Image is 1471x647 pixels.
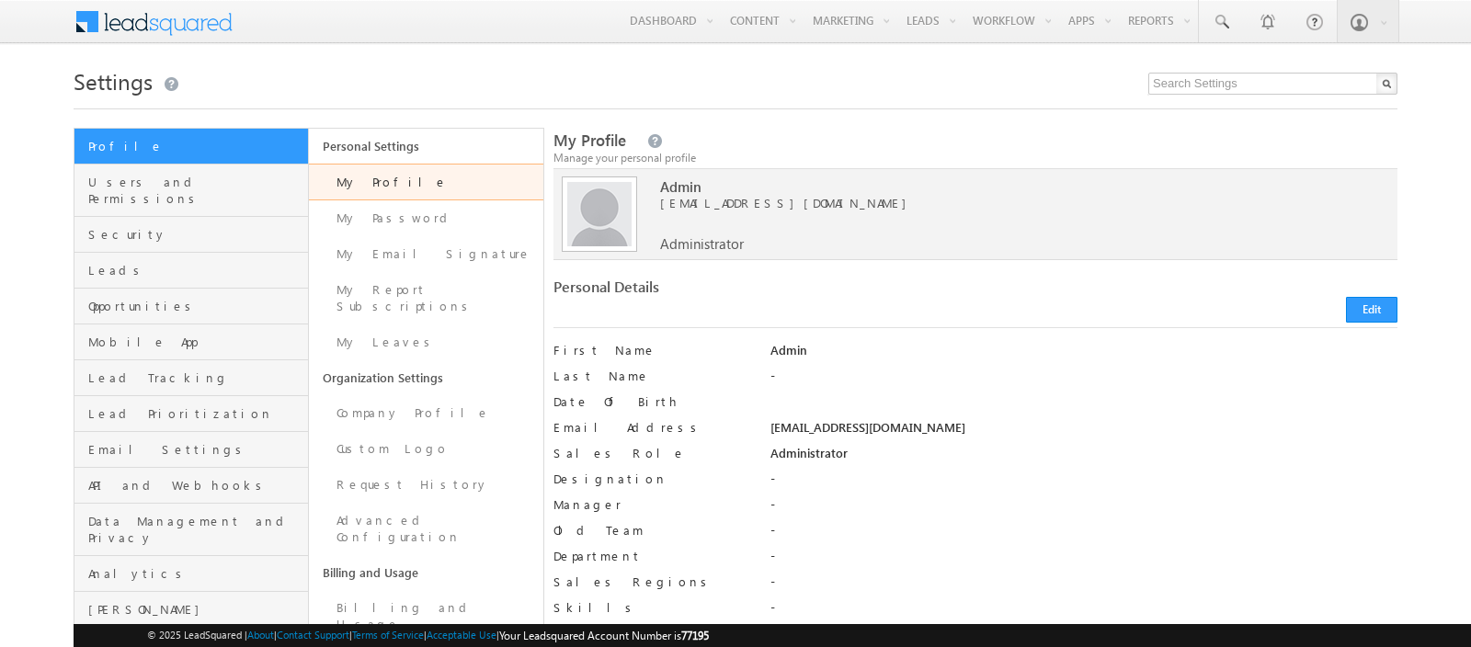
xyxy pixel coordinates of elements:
span: Lead Prioritization [88,405,303,422]
span: Lead Tracking [88,369,303,386]
span: [EMAIL_ADDRESS][DOMAIN_NAME] [660,195,1335,211]
a: Personal Settings [309,129,543,164]
div: - [770,573,1397,599]
label: Department [553,548,748,564]
span: Analytics [88,565,303,582]
label: Skills [553,599,748,616]
span: Email Settings [88,441,303,458]
a: Security [74,217,308,253]
a: Lead Prioritization [74,396,308,432]
a: Billing and Usage [309,590,543,642]
label: Manager [553,496,748,513]
div: Personal Details [553,278,964,304]
label: Sales Role [553,445,748,461]
label: Sales Regions [553,573,748,590]
span: 77195 [681,629,709,642]
label: First Name [553,342,748,358]
div: - [770,599,1397,625]
div: - [770,496,1397,522]
div: [EMAIL_ADDRESS][DOMAIN_NAME] [770,419,1397,445]
a: Custom Logo [309,431,543,467]
span: Opportunities [88,298,303,314]
div: - [770,522,1397,548]
div: Admin [770,342,1397,368]
span: API and Webhooks [88,477,303,494]
a: Acceptable Use [427,629,496,641]
span: Data Management and Privacy [88,513,303,546]
div: - [770,368,1397,393]
a: Users and Permissions [74,165,308,217]
span: Profile [88,138,303,154]
label: Last Name [553,368,748,384]
a: API and Webhooks [74,468,308,504]
label: Designation [553,471,748,487]
span: [PERSON_NAME] [88,601,303,618]
a: About [247,629,274,641]
span: Users and Permissions [88,174,303,207]
span: Mobile App [88,334,303,350]
span: Security [88,226,303,243]
a: My Leaves [309,324,543,360]
a: My Profile [309,164,543,200]
a: [PERSON_NAME] [74,592,308,628]
span: Leads [88,262,303,278]
span: Your Leadsquared Account Number is [499,629,709,642]
span: Settings [74,66,153,96]
a: Billing and Usage [309,555,543,590]
a: Advanced Configuration [309,503,543,555]
a: My Email Signature [309,236,543,272]
a: Data Management and Privacy [74,504,308,556]
span: Administrator [660,235,744,252]
a: Email Settings [74,432,308,468]
div: - [770,471,1397,496]
a: Organization Settings [309,360,543,395]
input: Search Settings [1148,73,1397,95]
a: Profile [74,129,308,165]
a: Terms of Service [352,629,424,641]
label: Email Address [553,419,748,436]
div: - [770,548,1397,573]
a: My Report Subscriptions [309,272,543,324]
a: Opportunities [74,289,308,324]
span: © 2025 LeadSquared | | | | | [147,627,709,644]
button: Edit [1346,297,1397,323]
a: Leads [74,253,308,289]
a: Company Profile [309,395,543,431]
span: Admin [660,178,1335,195]
a: Request History [309,467,543,503]
div: Manage your personal profile [553,150,1397,166]
span: My Profile [553,130,626,151]
a: Contact Support [277,629,349,641]
div: Administrator [770,445,1397,471]
a: Lead Tracking [74,360,308,396]
label: Date Of Birth [553,393,748,410]
a: Mobile App [74,324,308,360]
label: Old Team [553,522,748,539]
a: My Password [309,200,543,236]
a: Analytics [74,556,308,592]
